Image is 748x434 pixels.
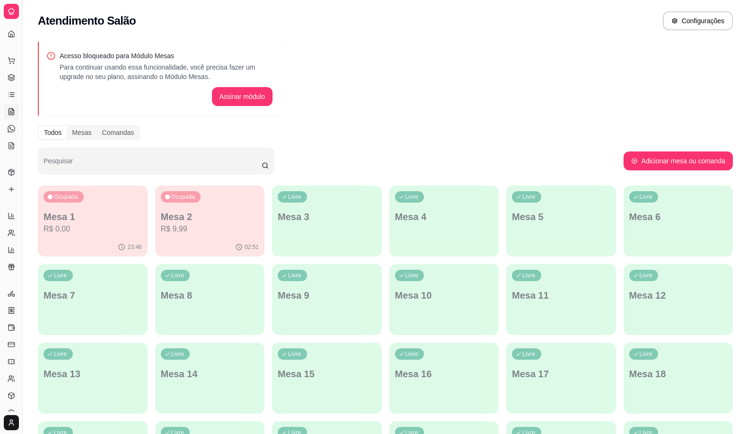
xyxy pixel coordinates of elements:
button: LivreMesa 11 [506,264,616,335]
button: Configurações [663,11,733,30]
p: Livre [54,350,67,358]
p: Mesa 2 [161,210,259,223]
p: Livre [288,193,301,201]
p: Livre [522,193,536,201]
button: LivreMesa 9 [272,264,382,335]
button: LivreMesa 8 [155,264,265,335]
p: Livre [405,272,419,279]
p: Livre [171,272,185,279]
button: LivreMesa 13 [38,343,148,414]
button: LivreMesa 3 [272,186,382,257]
p: R$ 0,00 [44,223,142,235]
p: Ocupada [54,193,78,201]
button: LivreMesa 17 [506,343,616,414]
p: 02:51 [245,243,259,251]
p: Mesa 18 [629,367,728,381]
div: Mesas [67,126,97,139]
p: Mesa 3 [278,210,376,223]
p: Mesa 16 [395,367,493,381]
p: Mesa 9 [278,289,376,302]
button: LivreMesa 15 [272,343,382,414]
p: R$ 9,99 [161,223,259,235]
p: Mesa 12 [629,289,728,302]
p: Livre [405,193,419,201]
input: Pesquisar [44,160,262,169]
p: Mesa 5 [512,210,610,223]
button: OcupadaMesa 1R$ 0,0023:46 [38,186,148,257]
p: Livre [640,193,653,201]
button: LivreMesa 4 [389,186,499,257]
p: Livre [288,350,301,358]
p: Para continuar usando essa funcionalidade, você precisa fazer um upgrade no seu plano, assinando ... [60,62,273,81]
p: Livre [522,272,536,279]
button: LivreMesa 10 [389,264,499,335]
p: Mesa 11 [512,289,610,302]
button: LivreMesa 18 [624,343,733,414]
p: Livre [171,350,185,358]
p: Livre [640,350,653,358]
p: Ocupada [171,193,195,201]
button: LivreMesa 7 [38,264,148,335]
p: Livre [288,272,301,279]
button: LivreMesa 12 [624,264,733,335]
p: Mesa 15 [278,367,376,381]
div: Comandas [97,126,140,139]
p: Mesa 6 [629,210,728,223]
p: Mesa 14 [161,367,259,381]
p: Mesa 13 [44,367,142,381]
p: Mesa 17 [512,367,610,381]
p: Mesa 1 [44,210,142,223]
p: Livre [405,350,419,358]
p: Livre [522,350,536,358]
p: Acesso bloqueado para Módulo Mesas [60,51,273,61]
button: LivreMesa 14 [155,343,265,414]
p: Mesa 7 [44,289,142,302]
p: Livre [54,272,67,279]
button: Adicionar mesa ou comanda [624,151,733,170]
button: LivreMesa 16 [389,343,499,414]
p: Mesa 10 [395,289,493,302]
button: LivreMesa 5 [506,186,616,257]
p: Mesa 8 [161,289,259,302]
button: OcupadaMesa 2R$ 9,9902:51 [155,186,265,257]
h2: Atendimento Salão [38,13,136,28]
button: Assinar módulo [212,87,273,106]
p: Mesa 4 [395,210,493,223]
p: 23:46 [127,243,141,251]
div: Todos [39,126,67,139]
p: Livre [640,272,653,279]
button: LivreMesa 6 [624,186,733,257]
